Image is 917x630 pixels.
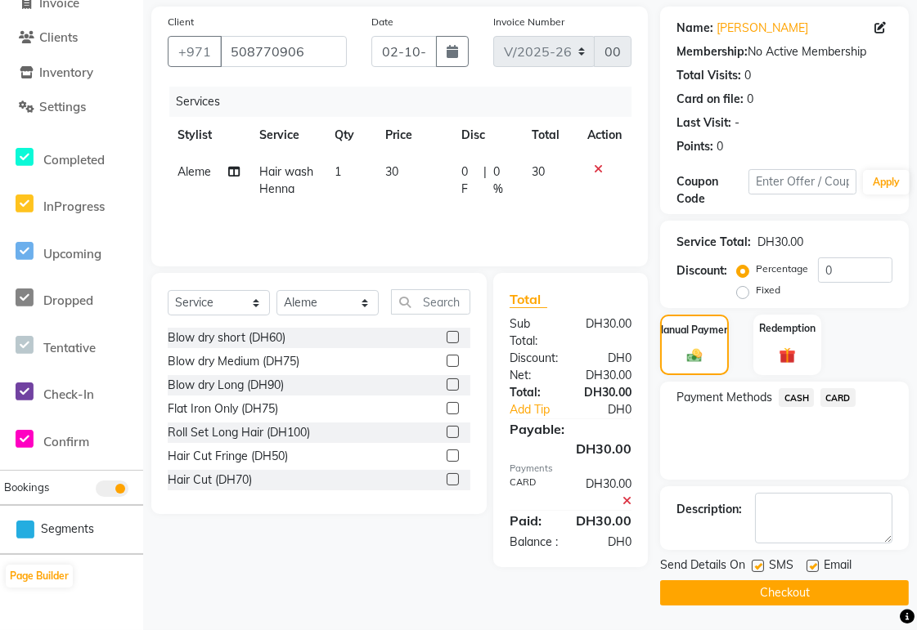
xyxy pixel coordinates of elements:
[769,556,793,577] span: SMS
[385,164,398,179] span: 30
[259,164,313,196] span: Hair wash Henna
[677,20,713,37] div: Name:
[493,15,564,29] label: Invoice Number
[564,511,644,530] div: DH30.00
[677,173,748,208] div: Coupon Code
[43,293,93,308] span: Dropped
[325,117,375,154] th: Qty
[497,511,564,530] div: Paid:
[168,329,285,346] div: Blow dry short (DH60)
[335,164,341,179] span: 1
[497,384,571,401] div: Total:
[41,521,94,538] span: Segments
[4,480,49,494] span: Bookings
[497,534,571,551] div: Balance :
[220,36,347,67] input: Search by Name/Mobile/Email/Code
[168,400,278,418] div: Flat Iron Only (DH75)
[759,321,816,336] label: Redemption
[497,439,644,458] div: DH30.00
[43,246,101,261] span: Upcoming
[168,15,194,29] label: Client
[4,98,139,117] a: Settings
[863,170,910,194] button: Apply
[371,15,393,29] label: Date
[493,163,512,198] span: 0 %
[510,291,547,308] span: Total
[43,434,89,449] span: Confirm
[717,138,723,155] div: 0
[578,117,632,154] th: Action
[677,91,744,108] div: Card on file:
[39,65,93,80] span: Inventory
[747,91,753,108] div: 0
[168,448,288,465] div: Hair Cut Fringe (DH50)
[756,261,808,276] label: Percentage
[677,114,731,132] div: Last Visit:
[571,476,645,510] div: DH30.00
[677,234,751,251] div: Service Total:
[497,476,571,510] div: CARD
[571,384,645,401] div: DH30.00
[452,117,522,154] th: Disc
[682,347,707,364] img: _cash.svg
[717,20,808,37] a: [PERSON_NAME]
[677,43,892,60] div: No Active Membership
[571,350,645,367] div: DH0
[677,389,772,406] span: Payment Methods
[39,29,78,45] span: Clients
[779,388,814,407] span: CASH
[677,43,748,60] div: Membership:
[497,315,571,350] div: Sub Total:
[483,163,487,198] span: |
[6,565,73,588] button: Page Builder
[168,377,284,394] div: Blow dry Long (DH90)
[249,117,326,154] th: Service
[375,117,452,154] th: Price
[748,169,856,194] input: Enter Offer / Coupon Code
[655,323,734,337] label: Manual Payment
[168,117,249,154] th: Stylist
[774,346,801,366] img: _gift.svg
[660,580,909,605] button: Checkout
[497,367,571,384] div: Net:
[391,289,470,315] input: Search or Scan
[4,29,139,47] a: Clients
[571,315,645,350] div: DH30.00
[43,152,105,168] span: Completed
[571,367,645,384] div: DH30.00
[824,556,852,577] span: Email
[677,262,727,279] div: Discount:
[168,36,222,67] button: +971
[532,164,545,179] span: 30
[43,340,96,355] span: Tentative
[461,163,477,198] span: 0 F
[757,234,803,251] div: DH30.00
[168,424,310,441] div: Roll Set Long Hair (DH100)
[744,67,751,84] div: 0
[168,471,252,489] div: Hair Cut (DH70)
[583,401,645,418] div: DH0
[169,87,644,117] div: Services
[735,114,739,132] div: -
[677,501,742,518] div: Description:
[178,164,211,179] span: Aleme
[39,99,86,114] span: Settings
[820,388,856,407] span: CARD
[497,419,644,439] div: Payable:
[510,462,632,476] div: Payments
[522,117,578,154] th: Total
[677,138,713,155] div: Points:
[43,199,105,214] span: InProgress
[43,386,94,402] span: Check-In
[756,283,780,297] label: Fixed
[660,556,745,577] span: Send Details On
[497,401,583,418] a: Add Tip
[4,64,139,83] a: Inventory
[571,534,645,551] div: DH0
[168,353,299,370] div: Blow dry Medium (DH75)
[677,67,741,84] div: Total Visits:
[497,350,571,367] div: Discount:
